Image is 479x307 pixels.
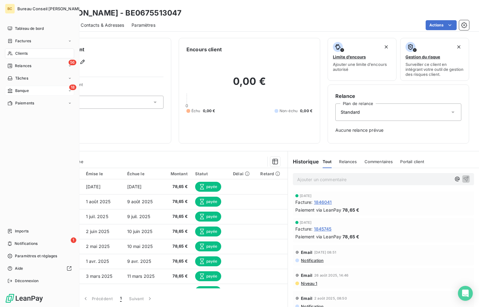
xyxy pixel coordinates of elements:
[15,63,31,69] span: Relances
[323,159,332,164] span: Tout
[400,159,424,164] span: Portail client
[300,258,324,263] span: Notification
[195,171,226,176] div: Statut
[71,237,76,243] span: 1
[300,221,311,224] span: [DATE]
[15,253,57,259] span: Paramètres et réglages
[50,82,163,91] span: Propriétés Client
[365,159,393,164] span: Commentaires
[186,75,312,94] h2: 0,00 €
[167,171,188,176] div: Montant
[125,292,157,305] button: Suivant
[116,292,125,305] button: 1
[458,286,473,301] div: Open Intercom Messenger
[335,92,461,100] h6: Relance
[300,108,312,114] span: 0,00 €
[314,296,347,300] span: 2 août 2025, 08:50
[341,109,360,115] span: Standard
[333,62,391,72] span: Ajouter une limite d’encours autorisé
[81,22,124,28] span: Contacts & Adresses
[339,159,357,164] span: Relances
[5,4,15,14] div: BC
[17,6,82,11] span: Bureau Conseil [PERSON_NAME]
[195,256,221,266] span: payée
[203,108,215,114] span: 0,00 €
[195,227,221,236] span: payée
[400,38,469,81] button: Gestion du risqueSurveiller ce client en intégrant votre outil de gestion des risques client.
[260,171,284,176] div: Retard
[314,273,348,277] span: 26 août 2025, 14:46
[342,233,359,240] span: 78,65 €
[301,273,312,278] span: Email
[127,244,153,249] span: 10 mai 2025
[127,199,153,204] span: 9 août 2025
[191,108,200,114] span: Échu
[127,259,151,264] span: 9 avr. 2025
[127,273,155,279] span: 11 mars 2025
[314,199,332,205] span: 1846041
[86,273,113,279] span: 3 mars 2025
[127,171,160,176] div: Échue le
[127,229,153,234] span: 10 juin 2025
[5,263,74,273] a: Aide
[167,243,188,250] span: 78,65 €
[167,199,188,205] span: 78,65 €
[342,207,359,213] span: 78,65 €
[132,22,155,28] span: Paramètres
[69,85,76,90] span: 18
[195,271,221,281] span: payée
[301,296,312,301] span: Email
[120,296,122,302] span: 1
[295,233,341,240] span: Paiement via LeanPay
[69,60,76,65] span: 56
[55,7,181,19] h3: [PERSON_NAME] - BE0675513047
[300,194,311,198] span: [DATE]
[5,293,43,303] img: Logo LeanPay
[333,54,366,59] span: Limite d’encours
[295,207,341,213] span: Paiement via LeanPay
[15,38,31,44] span: Factures
[86,214,108,219] span: 1 juil. 2025
[195,241,221,251] span: payée
[233,171,253,176] div: Délai
[38,46,163,53] h6: Informations client
[167,213,188,220] span: 78,65 €
[295,199,312,205] span: Facture :
[15,266,23,271] span: Aide
[86,184,101,189] span: [DATE]
[86,244,110,249] span: 2 mai 2025
[301,250,312,255] span: Email
[15,278,39,284] span: Déconnexion
[195,197,221,207] span: payée
[15,26,44,31] span: Tableau de bord
[314,250,336,254] span: [DATE] 08:51
[15,76,28,81] span: Tâches
[426,20,457,30] button: Actions
[86,199,111,204] span: 1 août 2025
[295,226,312,232] span: Facture :
[314,226,332,232] span: 1845745
[335,127,461,133] span: Aucune relance prévue
[405,62,464,77] span: Surveiller ce client en intégrant votre outil de gestion des risques client.
[15,228,29,234] span: Imports
[15,100,34,106] span: Paiements
[167,273,188,279] span: 78,65 €
[127,214,150,219] span: 9 juil. 2025
[127,184,142,189] span: [DATE]
[79,292,116,305] button: Précédent
[86,171,120,176] div: Émise le
[405,54,440,59] span: Gestion du risque
[280,108,298,114] span: Non-échu
[195,182,221,192] span: payée
[167,184,188,190] span: 78,65 €
[195,212,221,222] span: payée
[300,281,317,286] span: Niveau 1
[15,88,29,94] span: Banque
[195,286,221,296] span: payée
[86,229,110,234] span: 2 juin 2025
[186,46,222,53] h6: Encours client
[328,38,396,81] button: Limite d’encoursAjouter une limite d’encours autorisé
[167,258,188,264] span: 78,65 €
[288,158,319,165] h6: Historique
[186,103,188,108] span: 0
